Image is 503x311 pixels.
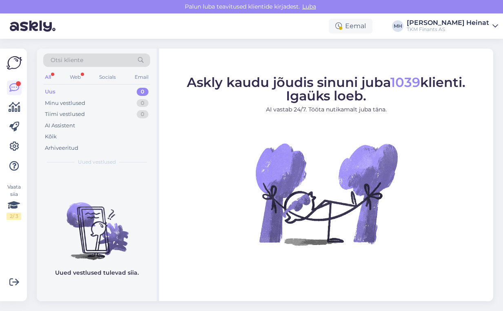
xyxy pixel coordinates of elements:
[55,269,139,277] p: Uued vestlused tulevad siia.
[45,144,78,152] div: Arhiveeritud
[407,20,498,33] a: [PERSON_NAME] HeinatTKM Finants AS
[78,158,116,166] span: Uued vestlused
[133,72,150,82] div: Email
[390,74,420,90] span: 1039
[45,110,85,118] div: Tiimi vestlused
[187,74,465,104] span: Askly kaudu jõudis sinuni juba klienti. Igaüks loeb.
[137,99,148,107] div: 0
[187,105,465,114] p: AI vastab 24/7. Tööta nutikamalt juba täna.
[45,88,55,96] div: Uus
[300,3,319,10] span: Luba
[45,99,85,107] div: Minu vestlused
[253,120,400,267] img: No Chat active
[7,55,22,71] img: Askly Logo
[329,19,372,33] div: Eemal
[45,133,57,141] div: Kõik
[37,188,157,261] img: No chats
[51,56,83,64] span: Otsi kliente
[7,213,21,220] div: 2 / 3
[407,26,489,33] div: TKM Finants AS
[137,88,148,96] div: 0
[68,72,82,82] div: Web
[7,183,21,220] div: Vaata siia
[392,20,403,32] div: MH
[137,110,148,118] div: 0
[97,72,117,82] div: Socials
[43,72,53,82] div: All
[407,20,489,26] div: [PERSON_NAME] Heinat
[45,122,75,130] div: AI Assistent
